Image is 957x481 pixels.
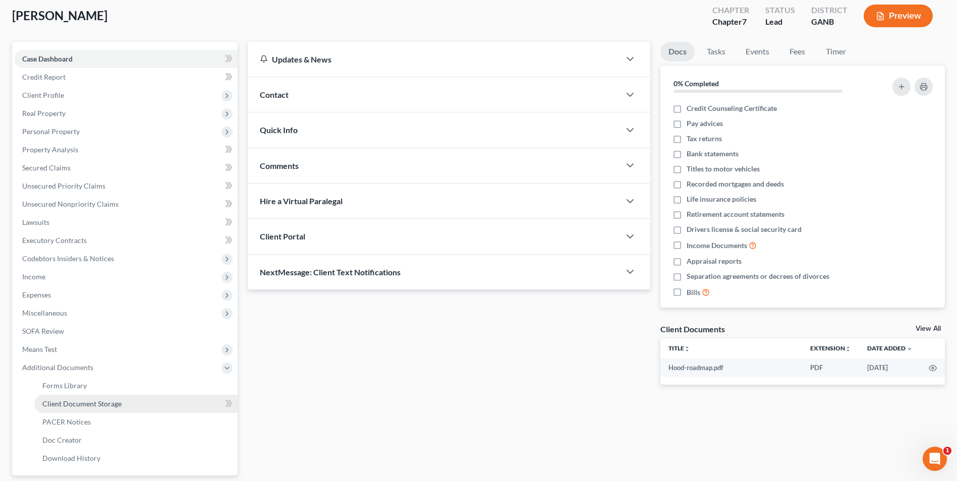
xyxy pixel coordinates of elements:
a: Unsecured Priority Claims [14,177,238,195]
a: View All [916,325,941,332]
a: Extensionunfold_more [810,344,851,352]
a: Timer [818,42,854,62]
span: Income [22,272,45,281]
a: Tasks [699,42,734,62]
span: Download History [42,454,100,462]
span: SOFA Review [22,327,64,335]
span: Doc Creator [42,436,82,444]
td: Hood-roadmap.pdf [660,358,802,377]
span: 7 [742,17,747,26]
span: Credit Counseling Certificate [687,103,777,113]
a: PACER Notices [34,413,238,431]
div: Updates & News [260,54,608,65]
span: Unsecured Nonpriority Claims [22,200,119,208]
span: Lawsuits [22,218,49,226]
a: Executory Contracts [14,231,238,250]
a: Client Document Storage [34,395,238,413]
span: Property Analysis [22,145,78,154]
a: Doc Creator [34,431,238,449]
span: Bills [687,287,700,297]
span: Quick Info [260,125,298,135]
i: unfold_more [684,346,690,352]
span: Means Test [22,345,57,353]
span: Retirement account statements [687,209,784,219]
a: Secured Claims [14,159,238,177]
span: Miscellaneous [22,309,67,317]
span: 1 [943,447,951,455]
span: Credit Report [22,73,66,81]
a: Date Added expand_more [867,344,913,352]
span: PACER Notices [42,417,91,426]
a: Download History [34,449,238,467]
span: Client Portal [260,231,305,241]
span: Additional Documents [22,363,93,372]
span: Unsecured Priority Claims [22,182,105,190]
div: Status [765,5,795,16]
iframe: Intercom live chat [923,447,947,471]
a: Lawsuits [14,213,238,231]
div: Chapter [712,16,749,28]
div: District [811,5,848,16]
td: [DATE] [859,358,921,377]
button: Preview [864,5,933,27]
span: Real Property [22,109,66,117]
a: Docs [660,42,695,62]
span: Forms Library [42,381,87,390]
span: Drivers license & social security card [687,224,802,234]
span: Appraisal reports [687,256,742,266]
a: Property Analysis [14,141,238,159]
span: NextMessage: Client Text Notifications [260,267,401,277]
i: expand_more [907,346,913,352]
td: PDF [802,358,859,377]
span: Secured Claims [22,163,71,172]
a: Titleunfold_more [668,344,690,352]
span: Comments [260,161,299,170]
span: Separation agreements or decrees of divorces [687,271,829,281]
a: SOFA Review [14,322,238,340]
a: Credit Report [14,68,238,86]
strong: 0% Completed [673,79,719,88]
span: Recorded mortgages and deeds [687,179,784,189]
span: Income Documents [687,240,747,251]
span: Titles to motor vehicles [687,164,760,174]
span: Hire a Virtual Paralegal [260,196,343,206]
i: unfold_more [845,346,851,352]
div: Chapter [712,5,749,16]
a: Unsecured Nonpriority Claims [14,195,238,213]
a: Case Dashboard [14,50,238,68]
a: Fees [781,42,814,62]
span: Pay advices [687,118,723,129]
span: [PERSON_NAME] [12,8,107,23]
a: Events [738,42,777,62]
div: Lead [765,16,795,28]
span: Life insurance policies [687,194,756,204]
a: Forms Library [34,377,238,395]
span: Personal Property [22,127,80,136]
span: Bank statements [687,149,739,159]
span: Tax returns [687,134,722,144]
div: Client Documents [660,324,725,334]
span: Case Dashboard [22,54,73,63]
span: Client Document Storage [42,399,122,408]
span: Executory Contracts [22,236,87,245]
span: Codebtors Insiders & Notices [22,254,114,263]
span: Contact [260,90,289,99]
div: GANB [811,16,848,28]
span: Expenses [22,290,51,299]
span: Client Profile [22,91,64,99]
